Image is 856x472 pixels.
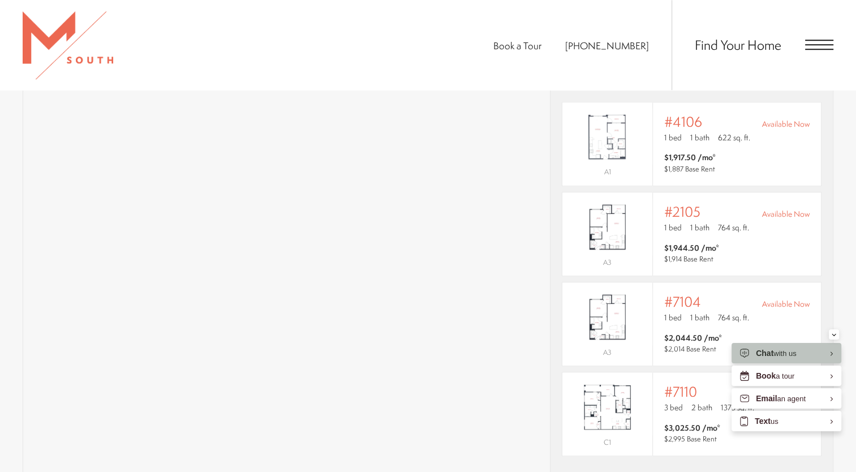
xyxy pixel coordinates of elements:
a: Call Us at 813-570-8014 [565,39,649,52]
span: Available Now [762,298,810,310]
span: 1 bed [664,312,682,323]
span: [PHONE_NUMBER] [565,39,649,52]
button: Open Menu [805,40,833,50]
span: 1 bath [690,222,709,233]
span: 1373 sq. ft. [721,402,754,413]
span: 2 bath [691,402,712,413]
span: Available Now [762,208,810,220]
span: Available Now [762,118,810,130]
span: $2,014 Base Rent [664,344,716,354]
span: #4106 [664,114,702,130]
span: 1 bed [664,222,682,233]
span: $3,025.50 /mo* [664,422,720,434]
span: 764 sq. ft. [718,312,749,323]
span: $2,995 Base Rent [664,434,717,444]
span: #2105 [664,204,700,220]
img: #7104 - 1 bedroom floor plan layout with 1 bathroom and 764 square feet [562,289,652,345]
a: View #7104 [562,282,821,366]
span: 622 sq. ft. [718,132,750,143]
span: A1 [604,167,610,177]
span: 764 sq. ft. [718,222,749,233]
img: #4106 - 1 bedroom floor plan layout with 1 bathroom and 622 square feet [562,109,652,165]
a: View #2105 [562,192,821,276]
span: #7110 [664,384,697,400]
span: $1,944.50 /mo* [664,242,719,254]
span: 1 bed [664,132,682,143]
img: MSouth [23,11,113,79]
span: A3 [603,347,612,357]
a: Find Your Home [695,36,781,54]
span: 1 bath [690,312,709,323]
span: A3 [603,258,612,267]
span: #7104 [664,294,701,310]
img: #7110 - 3 bedroom floor plan layout with 2 bathrooms and 1373 square feet [562,379,652,435]
span: $2,044.50 /mo* [664,332,722,344]
span: 1 bath [690,132,709,143]
a: View #7110 [562,372,821,456]
img: #2105 - 1 bedroom floor plan layout with 1 bathroom and 764 square feet [562,199,652,255]
span: C1 [604,437,611,447]
a: Book a Tour [493,39,541,52]
span: $1,917.50 /mo* [664,152,716,163]
a: View #4106 [562,102,821,186]
span: $1,887 Base Rent [664,164,715,174]
span: $1,914 Base Rent [664,254,713,264]
span: 3 bed [664,402,683,413]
